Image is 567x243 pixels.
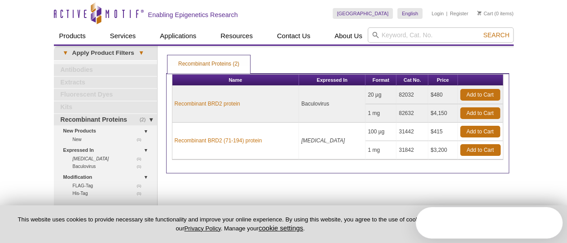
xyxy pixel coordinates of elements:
a: New Products [63,126,152,136]
a: Add to Cart [460,89,500,101]
span: ▾ [58,49,72,57]
iframe: Intercom live chat discovery launcher [416,207,563,239]
th: Format [365,75,396,86]
a: Recombinant BRD2 (71-194) protein [175,137,262,145]
a: (1)New [73,136,146,143]
button: Search [480,31,512,39]
a: Login [431,10,444,17]
a: Applications [154,27,202,44]
span: ▾ [134,49,148,57]
td: 82632 [396,104,428,123]
img: Your Cart [477,11,481,15]
a: [GEOGRAPHIC_DATA] [333,8,393,19]
th: Price [428,75,458,86]
a: Add to Cart [460,126,500,137]
td: $3,200 [428,141,458,159]
a: Add to Cart [460,107,500,119]
td: 20 µg [365,86,396,104]
td: $415 [428,123,458,141]
span: (1) [137,163,146,170]
a: Modification [63,172,152,182]
a: Resources [215,27,258,44]
span: (1) [137,190,146,197]
i: [MEDICAL_DATA] [73,156,109,161]
iframe: Intercom live chat [536,212,558,234]
a: Recombinant Proteins (2) [167,55,250,73]
p: This website uses cookies to provide necessary site functionality and improve your online experie... [14,216,466,233]
td: 1 mg [365,141,396,159]
a: (1) [MEDICAL_DATA] [73,155,146,163]
span: Search [483,31,509,39]
td: 31842 [396,141,428,159]
button: cookie settings [259,224,303,232]
td: 100 µg [365,123,396,141]
a: Extracts [54,77,157,88]
th: Name [172,75,299,86]
i: [MEDICAL_DATA] [301,137,345,144]
h2: Enabling Epigenetics Research [148,11,238,19]
th: Expressed In [299,75,365,86]
td: $4,150 [428,104,458,123]
input: Keyword, Cat. No. [368,27,514,43]
a: Register [450,10,468,17]
li: | [446,8,448,19]
td: Baculovirus [299,86,365,123]
a: (2)Recombinant Proteins [54,114,157,126]
a: (1)His-Tag [73,190,146,197]
span: (2) [140,114,151,126]
span: (1) [137,155,146,163]
li: (0 items) [477,8,514,19]
a: Products [54,27,91,44]
a: English [397,8,422,19]
a: Add to Cart [460,144,501,156]
span: (1) [137,136,146,143]
a: Services [105,27,141,44]
a: (1)Baculovirus [73,163,146,170]
a: Antibodies [54,64,157,76]
a: Cart [477,10,493,17]
a: ▾Apply Product Filters▾ [54,46,157,60]
span: (1) [137,182,146,190]
th: Cat No. [396,75,428,86]
a: About Us [329,27,368,44]
a: Recombinant BRD2 protein [175,100,240,108]
a: Expressed In [63,146,152,155]
a: (1)FLAG-Tag [73,182,146,190]
a: Privacy Policy [184,225,220,232]
td: 82032 [396,86,428,104]
td: 1 mg [365,104,396,123]
td: 31442 [396,123,428,141]
a: Kits [54,102,157,113]
a: Contact Us [272,27,316,44]
a: Fluorescent Dyes [54,89,157,101]
td: $480 [428,86,458,104]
